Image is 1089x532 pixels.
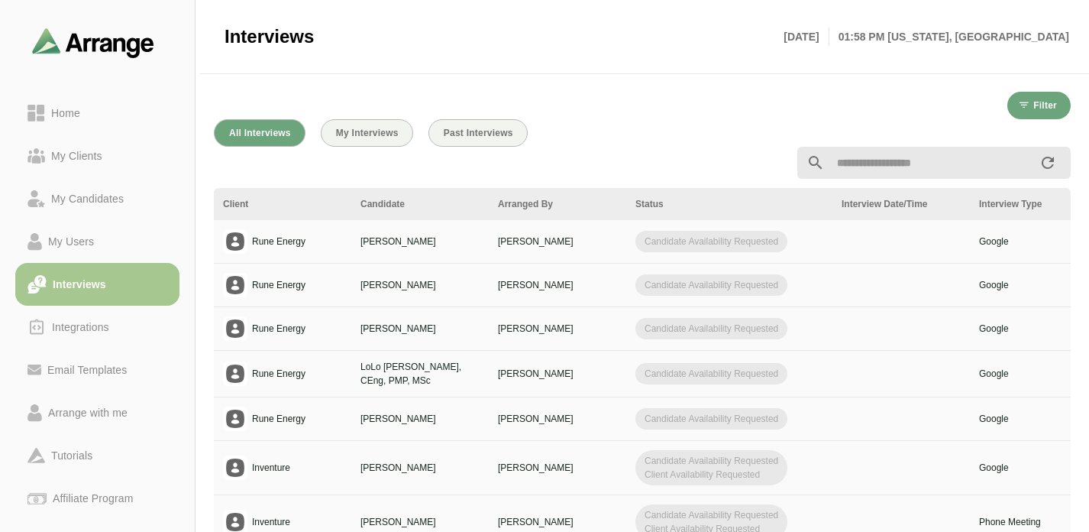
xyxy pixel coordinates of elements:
[223,197,342,211] div: Client
[45,190,130,208] div: My Candidates
[223,316,247,341] img: placeholder logo
[635,363,787,384] span: Candidate Availability Requested
[214,119,305,147] button: All Interviews
[360,461,480,475] p: [PERSON_NAME]
[498,412,617,426] p: [PERSON_NAME]
[360,197,480,211] div: Candidate
[829,28,1069,46] p: 01:58 PM [US_STATE], [GEOGRAPHIC_DATA]
[47,489,139,508] div: Affiliate Program
[47,275,112,294] div: Interviews
[443,128,513,138] span: Past Interviews
[252,412,305,426] p: Rune Energy
[228,128,291,138] span: All Interviews
[842,197,961,211] div: Interview Date/Time
[498,515,617,529] p: [PERSON_NAME]
[635,231,787,252] span: Candidate Availability Requested
[1032,100,1057,111] span: Filter
[635,450,787,485] span: Candidate Availability Requested Client Availability Requested
[15,391,179,434] a: Arrange with me
[15,434,179,477] a: Tutorials
[360,515,480,529] p: [PERSON_NAME]
[321,119,413,147] button: My Interviews
[635,274,787,296] span: Candidate Availability Requested
[223,273,247,297] img: placeholder logo
[360,235,480,248] p: [PERSON_NAME]
[15,135,179,177] a: My Clients
[15,349,179,391] a: Email Templates
[45,104,86,122] div: Home
[360,360,480,388] p: LoLo [PERSON_NAME], CEng, PMP, MSc
[498,367,617,381] p: [PERSON_NAME]
[15,263,179,306] a: Interviews
[252,367,305,381] p: Rune Energy
[635,197,823,211] div: Status
[1007,92,1071,119] button: Filter
[252,461,290,475] p: Inventure
[498,278,617,292] p: [PERSON_NAME]
[15,220,179,263] a: My Users
[252,515,290,529] p: Inventure
[498,235,617,248] p: [PERSON_NAME]
[223,456,247,480] img: placeholder logo
[15,177,179,220] a: My Candidates
[1039,154,1057,172] i: appended action
[252,235,305,248] p: Rune Energy
[223,229,247,254] img: placeholder logo
[41,361,133,379] div: Email Templates
[15,92,179,135] a: Home
[428,119,528,147] button: Past Interviews
[223,362,247,386] img: placeholder logo
[15,306,179,349] a: Integrations
[635,408,787,430] span: Candidate Availability Requested
[360,278,480,292] p: [PERSON_NAME]
[42,232,100,251] div: My Users
[223,407,247,431] img: placeholder logo
[635,318,787,339] span: Candidate Availability Requested
[498,322,617,336] p: [PERSON_NAME]
[335,128,399,138] span: My Interviews
[252,322,305,336] p: Rune Energy
[225,25,314,48] span: Interviews
[498,461,617,475] p: [PERSON_NAME]
[32,28,154,57] img: arrangeai-name-small-logo.4d2b8aee.svg
[252,278,305,292] p: Rune Energy
[15,477,179,520] a: Affiliate Program
[498,197,617,211] div: Arranged By
[45,446,99,465] div: Tutorials
[45,147,108,165] div: My Clients
[42,404,134,422] div: Arrange with me
[360,322,480,336] p: [PERSON_NAME]
[784,28,829,46] p: [DATE]
[360,412,480,426] p: [PERSON_NAME]
[46,318,115,336] div: Integrations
